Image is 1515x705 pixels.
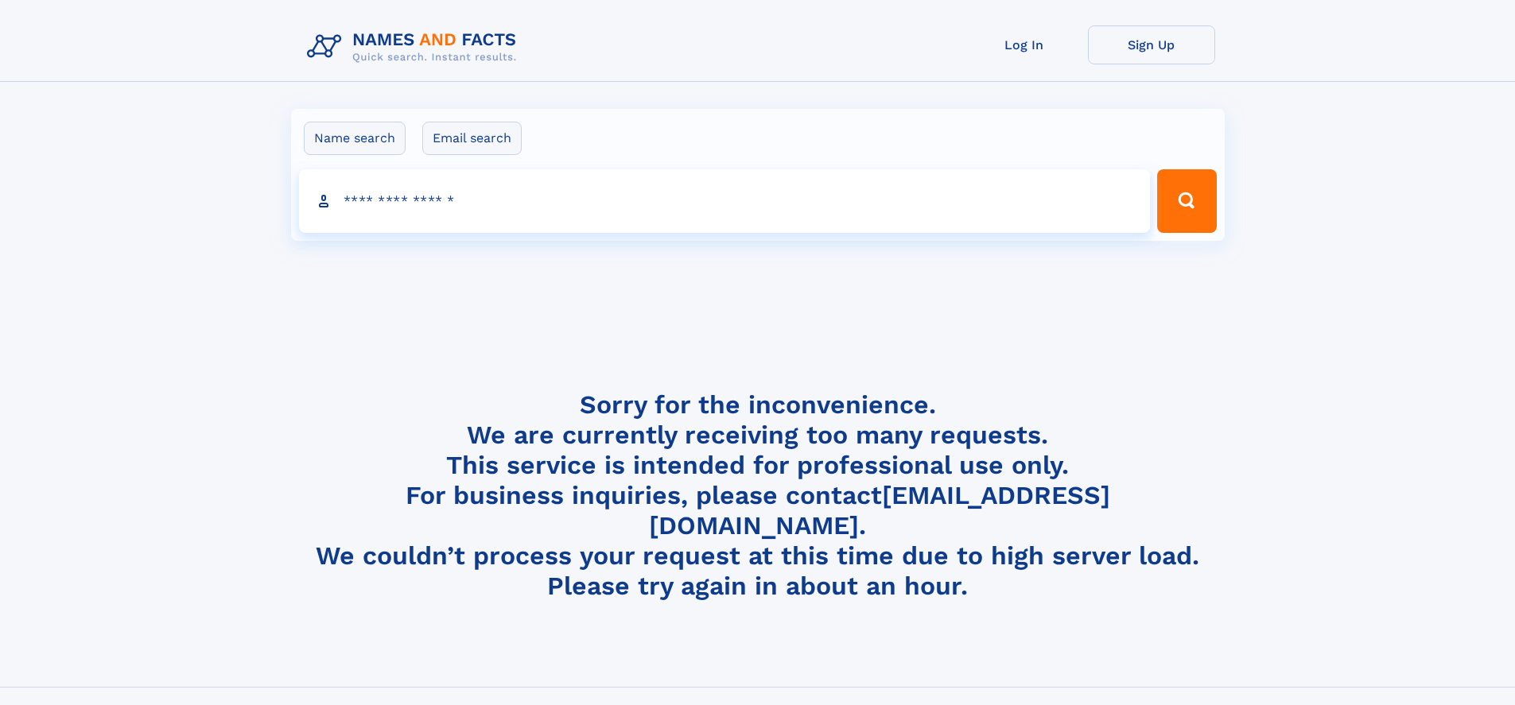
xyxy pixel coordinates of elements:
[961,25,1088,64] a: Log In
[301,25,530,68] img: Logo Names and Facts
[1088,25,1215,64] a: Sign Up
[304,122,406,155] label: Name search
[649,480,1110,540] a: [EMAIL_ADDRESS][DOMAIN_NAME]
[422,122,522,155] label: Email search
[299,169,1151,233] input: search input
[301,389,1215,602] h4: Sorry for the inconvenience. We are currently receiving too many requests. This service is intend...
[1157,169,1216,233] button: Search Button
